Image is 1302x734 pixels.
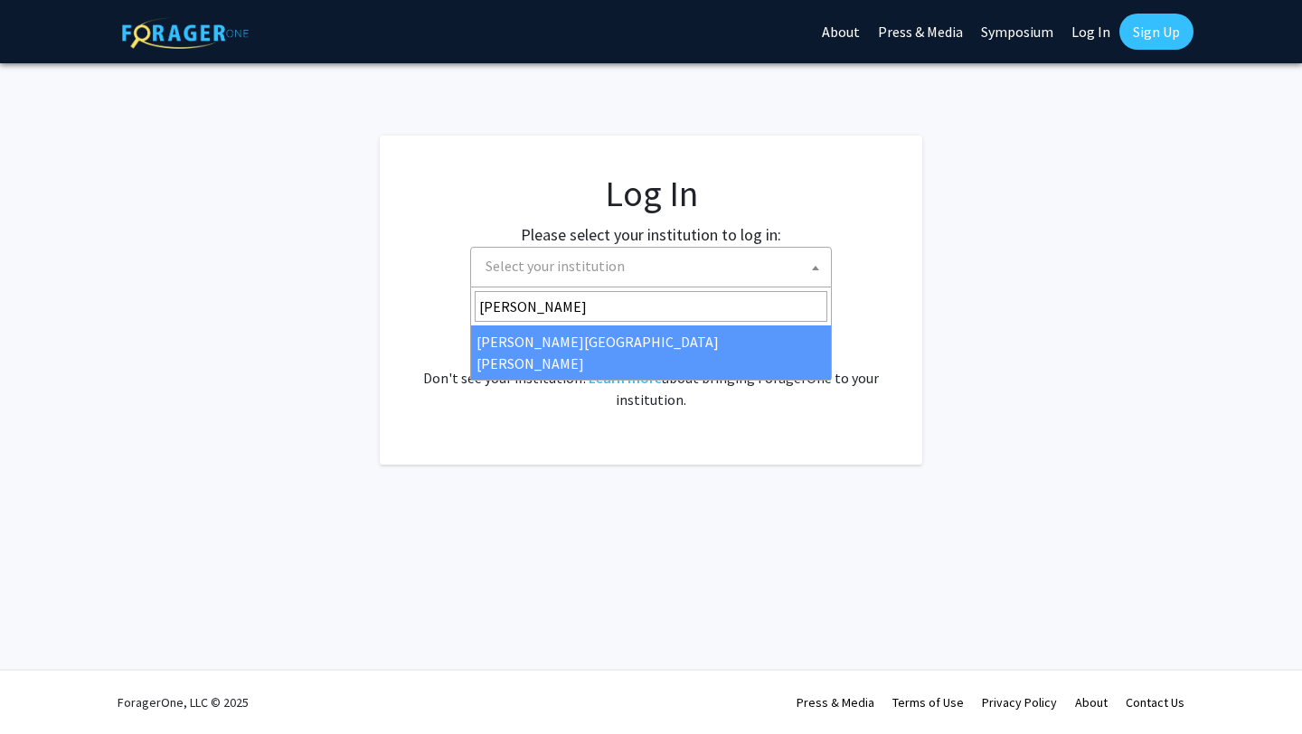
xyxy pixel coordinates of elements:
a: Privacy Policy [982,694,1057,710]
span: Select your institution [478,248,831,285]
span: Select your institution [470,247,832,287]
a: Press & Media [797,694,874,710]
div: No account? . Don't see your institution? about bringing ForagerOne to your institution. [416,324,886,410]
a: Terms of Use [892,694,964,710]
iframe: Chat [14,653,77,720]
a: Contact Us [1126,694,1184,710]
span: Select your institution [486,257,625,275]
input: Search [475,291,827,322]
h1: Log In [416,172,886,215]
a: Sign Up [1119,14,1193,50]
a: About [1075,694,1108,710]
label: Please select your institution to log in: [521,222,781,247]
img: ForagerOne Logo [122,17,249,49]
li: [PERSON_NAME][GEOGRAPHIC_DATA][PERSON_NAME] [471,325,831,380]
div: ForagerOne, LLC © 2025 [118,671,249,734]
